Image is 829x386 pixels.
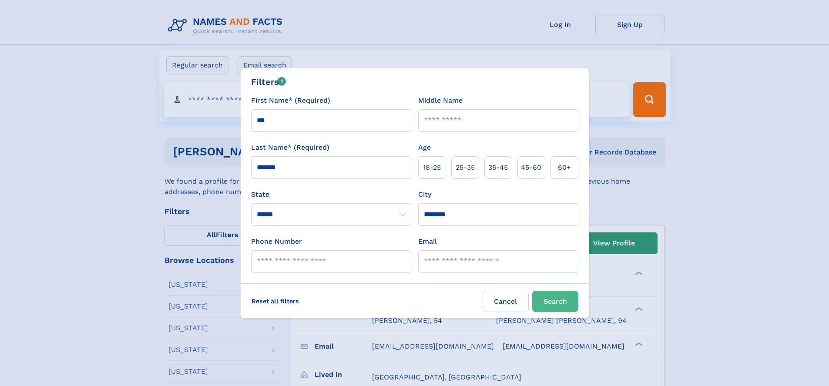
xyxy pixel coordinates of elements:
label: First Name* (Required) [251,95,330,106]
label: Phone Number [251,236,302,247]
label: Reset all filters [246,291,305,312]
label: Age [418,142,431,153]
span: 25‑35 [456,162,475,173]
span: 18‑25 [423,162,441,173]
label: Last Name* (Required) [251,142,329,153]
label: Email [418,236,437,247]
span: 35‑45 [488,162,508,173]
span: 45‑60 [521,162,541,173]
label: City [418,189,431,200]
button: Search [532,291,578,312]
label: State [251,189,411,200]
label: Cancel [483,291,529,312]
label: Middle Name [418,95,463,106]
div: Filters [251,75,286,88]
span: 60+ [558,162,571,173]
